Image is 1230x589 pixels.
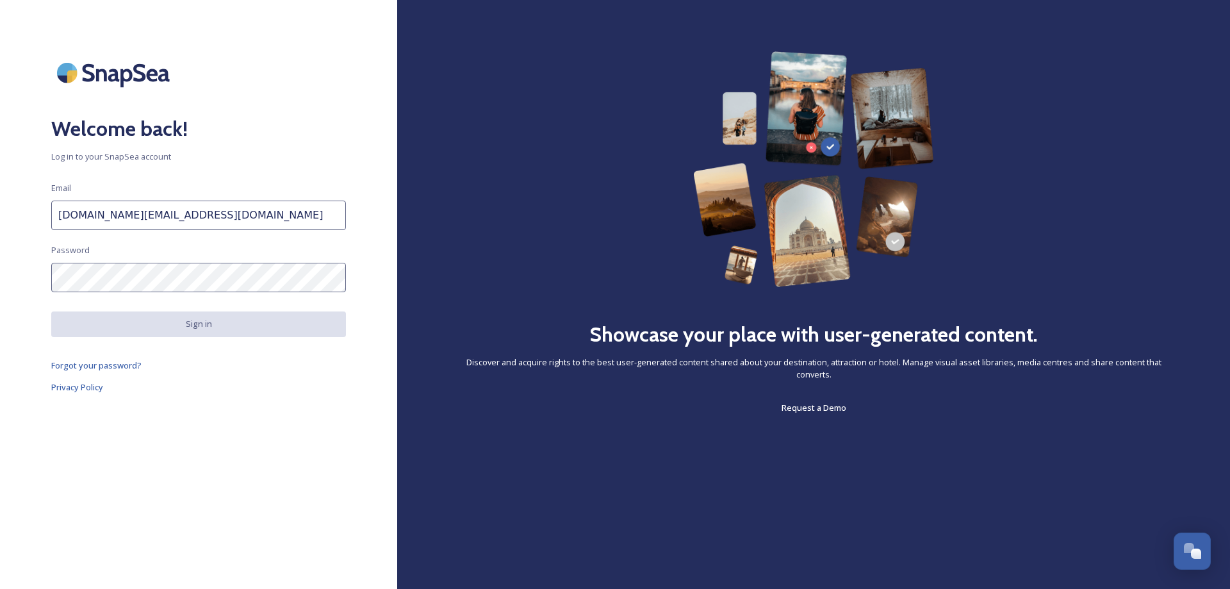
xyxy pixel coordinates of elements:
a: Privacy Policy [51,379,346,395]
img: 63b42ca75bacad526042e722_Group%20154-p-800.png [693,51,933,287]
span: Password [51,244,90,256]
span: Email [51,182,71,194]
span: Request a Demo [782,402,846,413]
span: Log in to your SnapSea account [51,151,346,163]
span: Forgot your password? [51,360,142,371]
img: SnapSea Logo [51,51,179,94]
span: Discover and acquire rights to the best user-generated content shared about your destination, att... [448,356,1179,381]
button: Sign in [51,311,346,336]
h2: Welcome back! [51,113,346,144]
a: Request a Demo [782,400,846,415]
button: Open Chat [1174,533,1211,570]
span: Privacy Policy [51,381,103,393]
a: Forgot your password? [51,358,346,373]
input: john.doe@snapsea.io [51,201,346,230]
h2: Showcase your place with user-generated content. [589,319,1038,350]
